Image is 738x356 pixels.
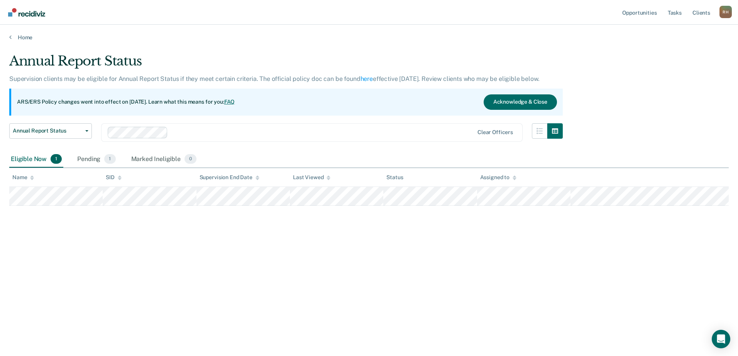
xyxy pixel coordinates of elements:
div: Name [12,174,34,181]
a: here [361,75,373,82]
div: Eligible Now1 [9,151,63,168]
button: Acknowledge & Close [484,94,557,110]
div: Supervision End Date [200,174,259,181]
img: Recidiviz [8,8,45,17]
span: 1 [104,154,115,164]
div: Clear officers [477,129,513,136]
div: Marked Ineligible0 [130,151,198,168]
div: Annual Report Status [9,53,563,75]
div: Last Viewed [293,174,330,181]
a: Home [9,34,729,41]
span: 1 [51,154,62,164]
p: ARS/ERS Policy changes went into effect on [DATE]. Learn what this means for you: [17,98,235,106]
div: SID [106,174,122,181]
span: Annual Report Status [13,128,82,134]
div: Assigned to [480,174,516,181]
a: FAQ [224,99,235,105]
div: Open Intercom Messenger [712,330,730,348]
div: R H [719,6,732,18]
span: 0 [184,154,196,164]
p: Supervision clients may be eligible for Annual Report Status if they meet certain criteria. The o... [9,75,539,82]
div: Pending1 [76,151,117,168]
div: Status [386,174,403,181]
button: Annual Report Status [9,123,92,139]
button: Profile dropdown button [719,6,732,18]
